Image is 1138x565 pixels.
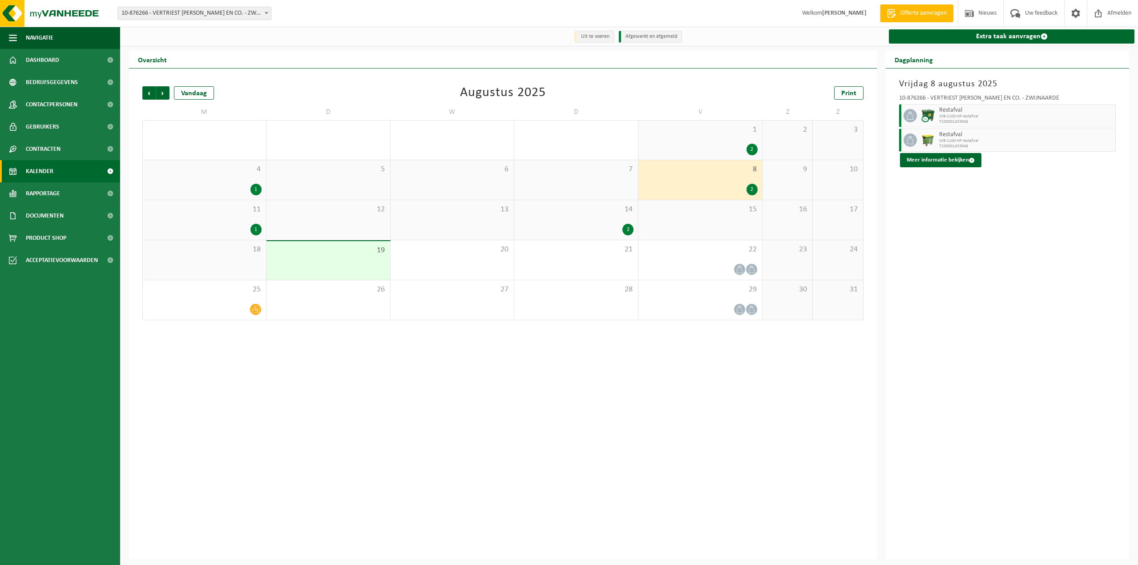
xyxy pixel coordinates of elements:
div: Vandaag [174,86,214,100]
span: 30 [767,285,808,295]
span: 8 [643,165,758,174]
span: Restafval [939,131,1113,138]
span: 1 [643,125,758,135]
span: Vorige [142,86,156,100]
img: WB-1100-CU [921,109,935,122]
div: 2 [747,144,758,155]
span: 5 [271,165,386,174]
span: 16 [767,205,808,214]
span: T250001433948 [939,119,1113,125]
span: T250001433948 [939,144,1113,149]
span: Navigatie [26,27,53,49]
a: Offerte aanvragen [880,4,953,22]
span: 7 [519,165,634,174]
td: V [638,104,763,120]
span: 14 [519,205,634,214]
span: 29 [643,285,758,295]
h2: Dagplanning [886,51,942,68]
span: Print [841,90,856,97]
span: 18 [147,245,262,254]
span: 19 [271,246,386,255]
span: 22 [643,245,758,254]
button: Meer informatie bekijken [900,153,981,167]
div: 2 [622,224,634,235]
span: Contactpersonen [26,93,77,116]
span: 27 [395,285,510,295]
span: Bedrijfsgegevens [26,71,78,93]
div: 1 [250,224,262,235]
span: 12 [271,205,386,214]
span: 28 [519,285,634,295]
div: 2 [747,184,758,195]
span: 15 [643,205,758,214]
a: Extra taak aanvragen [889,29,1134,44]
span: 25 [147,285,262,295]
span: 3 [817,125,859,135]
span: 6 [395,165,510,174]
td: W [391,104,515,120]
li: Uit te voeren [574,31,614,43]
td: D [514,104,638,120]
span: Rapportage [26,182,60,205]
span: Volgende [156,86,169,100]
h3: Vrijdag 8 augustus 2025 [899,77,1116,91]
div: Augustus 2025 [460,86,546,100]
li: Afgewerkt en afgemeld [619,31,682,43]
span: 26 [271,285,386,295]
span: Contracten [26,138,61,160]
span: Kalender [26,160,53,182]
span: 13 [395,205,510,214]
td: M [142,104,266,120]
span: 11 [147,205,262,214]
span: 4 [147,165,262,174]
span: 10 [817,165,859,174]
span: 24 [817,245,859,254]
span: 31 [817,285,859,295]
td: Z [813,104,864,120]
span: WB-1100-HP restafval [939,138,1113,144]
span: 23 [767,245,808,254]
span: Dashboard [26,49,59,71]
span: Restafval [939,107,1113,114]
span: 10-876266 - VERTRIEST CARLO EN CO. - ZWIJNAARDE [118,7,271,20]
span: 21 [519,245,634,254]
span: Gebruikers [26,116,59,138]
span: 2 [767,125,808,135]
h2: Overzicht [129,51,176,68]
span: Offerte aanvragen [898,9,949,18]
div: 1 [250,184,262,195]
span: 9 [767,165,808,174]
span: Acceptatievoorwaarden [26,249,98,271]
span: 20 [395,245,510,254]
span: 17 [817,205,859,214]
span: 10-876266 - VERTRIEST CARLO EN CO. - ZWIJNAARDE [117,7,271,20]
span: Product Shop [26,227,66,249]
a: Print [834,86,864,100]
div: 10-876266 - VERTRIEST [PERSON_NAME] EN CO. - ZWIJNAARDE [899,95,1116,104]
img: WB-1100-HPE-GN-50 [921,133,935,147]
td: D [266,104,391,120]
td: Z [763,104,813,120]
strong: [PERSON_NAME] [822,10,867,16]
span: Documenten [26,205,64,227]
span: WB-1100-HP restafval [939,114,1113,119]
